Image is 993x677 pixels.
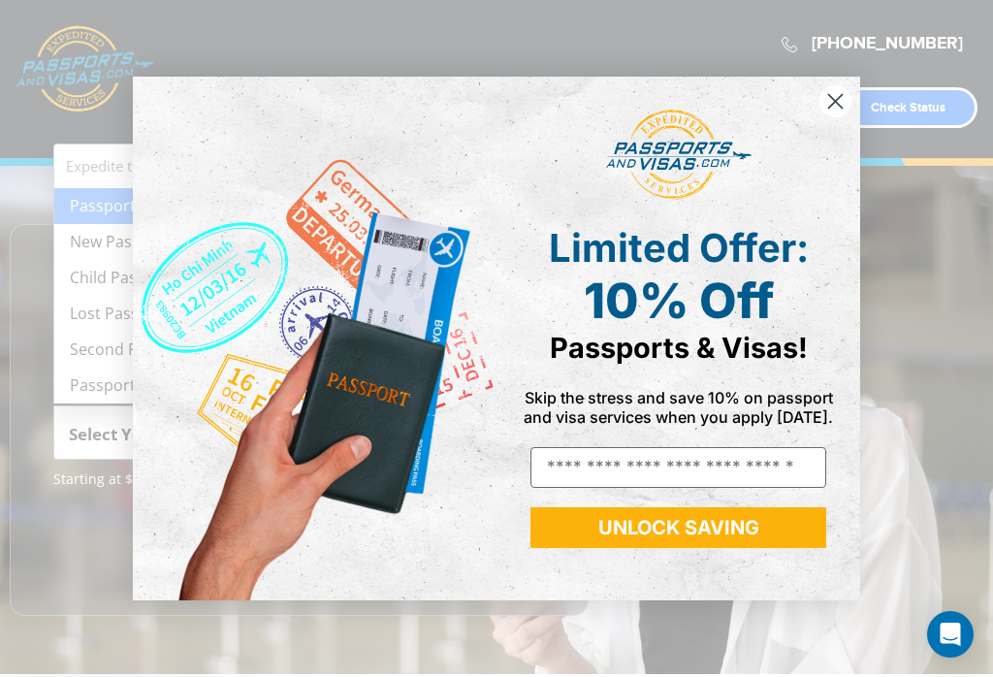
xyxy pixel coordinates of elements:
span: 10% Off [584,272,774,330]
span: Passports & Visas! [550,331,808,365]
button: Close dialog [818,84,852,118]
img: de9cda0d-0715-46ca-9a25-073762a91ba7.png [133,77,496,600]
span: Limited Offer: [549,224,809,272]
span: Skip the stress and save 10% on passport and visa services when you apply [DATE]. [524,388,833,427]
div: Open Intercom Messenger [927,611,974,658]
button: UNLOCK SAVING [530,507,826,548]
img: passports and visas [606,110,752,201]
